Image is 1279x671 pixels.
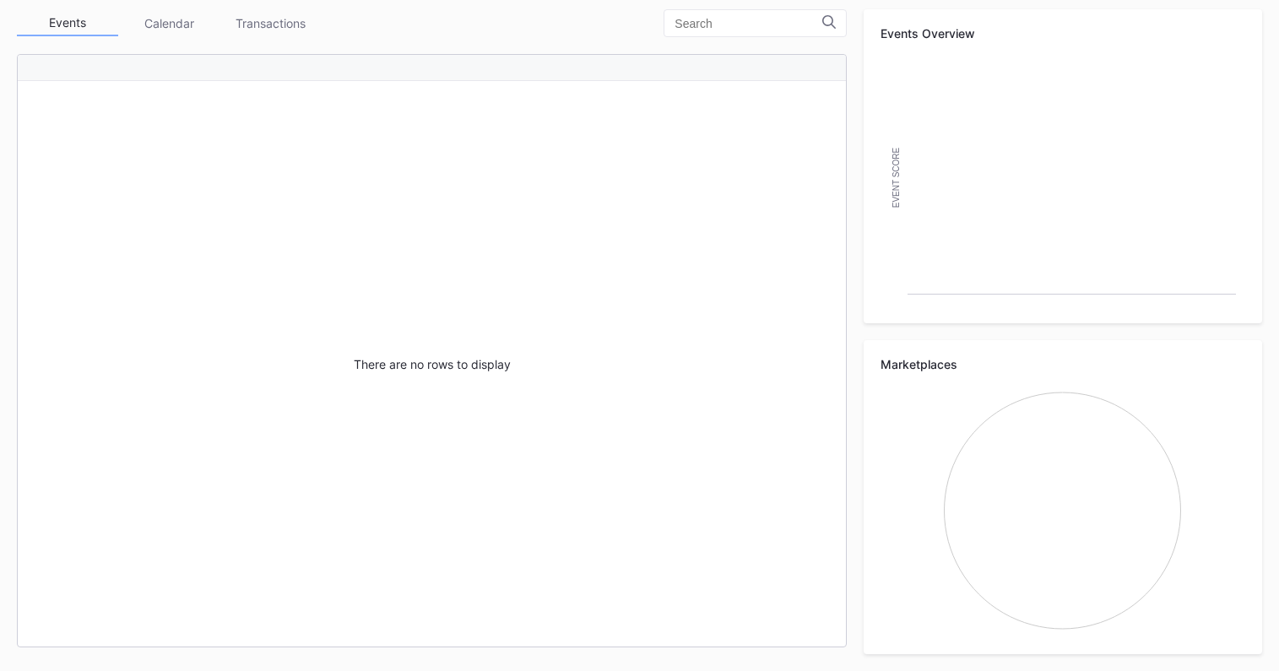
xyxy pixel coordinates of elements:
[881,26,1245,41] div: Events Overview
[18,81,846,647] div: There are no rows to display
[675,17,822,30] input: Search
[881,384,1244,637] svg: Chart title
[881,53,1244,306] svg: Chart title
[219,10,321,36] div: Transactions
[17,10,118,36] div: Events
[892,147,901,208] text: Event Score
[118,10,219,36] div: Calendar
[881,357,1245,371] div: Marketplaces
